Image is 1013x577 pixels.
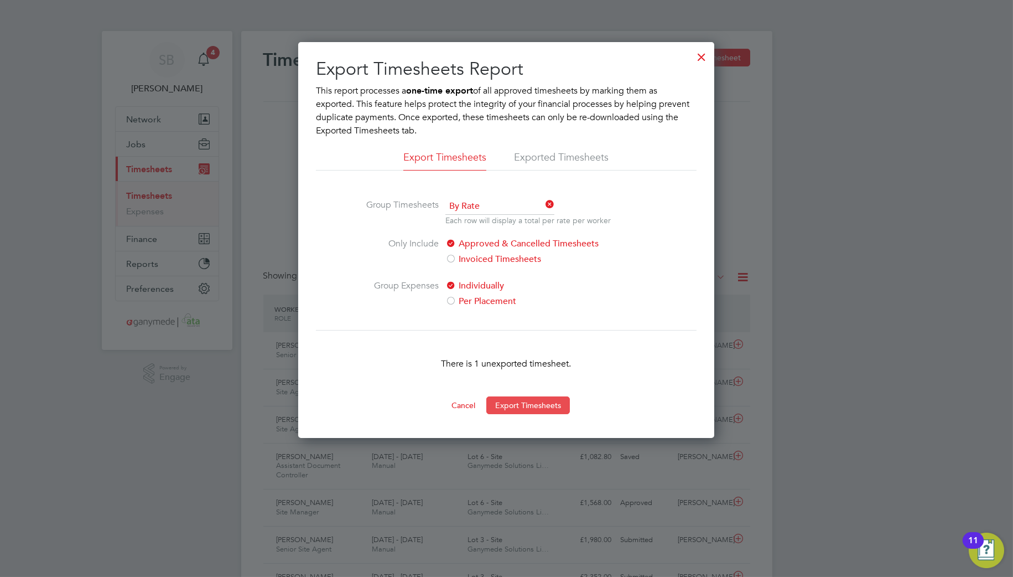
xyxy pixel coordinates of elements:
[356,198,439,224] label: Group Timesheets
[406,85,473,96] b: one-time export
[445,295,631,308] label: Per Placement
[356,237,439,266] label: Only Include
[445,198,554,215] span: By Rate
[968,540,978,555] div: 11
[969,533,1004,568] button: Open Resource Center, 11 new notifications
[445,253,631,266] label: Invoiced Timesheets
[356,279,439,308] label: Group Expenses
[316,84,697,137] p: This report processes a of all approved timesheets by marking them as exported. This feature help...
[316,58,697,81] h2: Export Timesheets Report
[445,215,611,226] p: Each row will display a total per rate per worker
[445,279,631,292] label: Individually
[443,396,484,414] button: Cancel
[316,357,697,370] p: There is 1 unexported timesheet.
[445,237,631,250] label: Approved & Cancelled Timesheets
[403,151,486,171] li: Export Timesheets
[514,151,609,171] li: Exported Timesheets
[486,396,570,414] button: Export Timesheets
